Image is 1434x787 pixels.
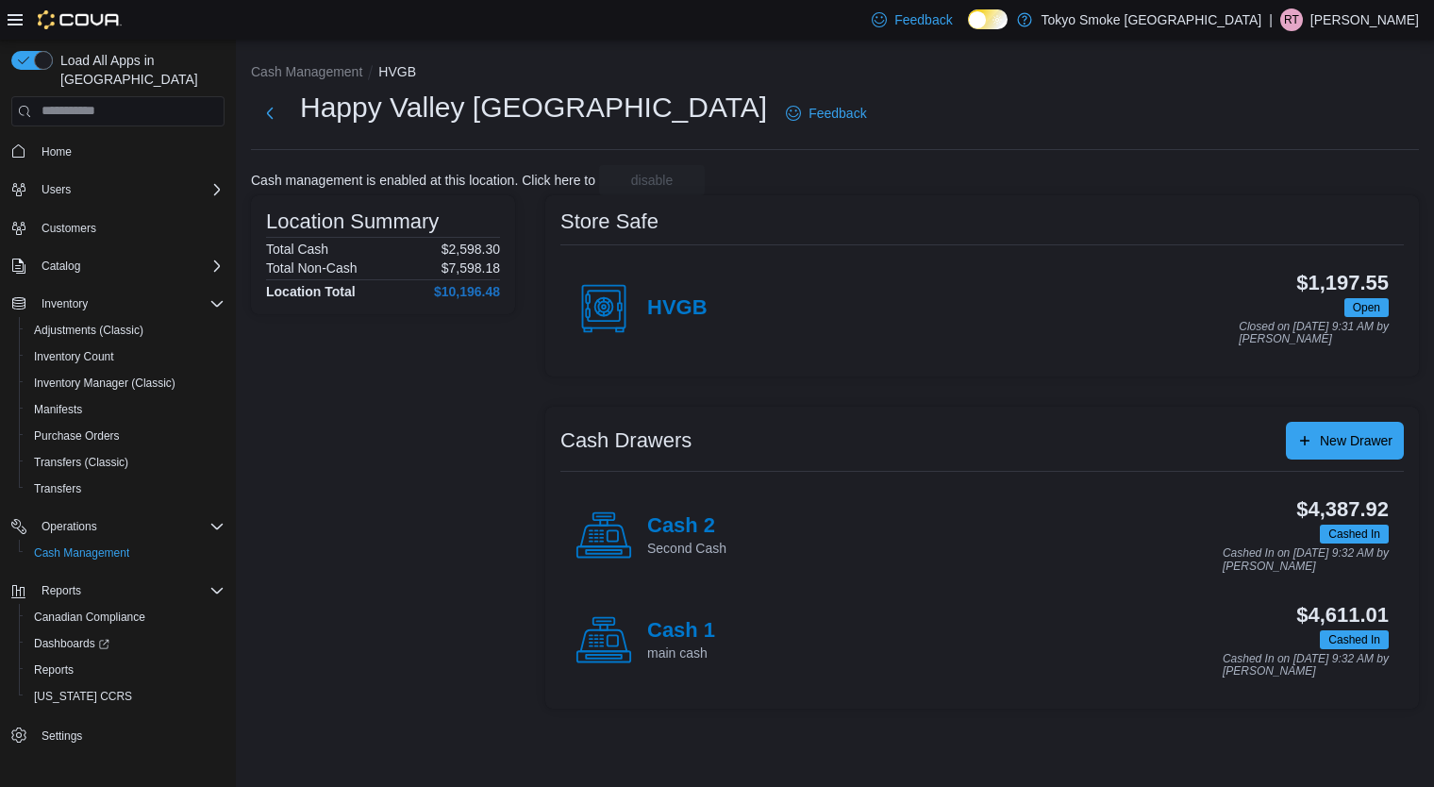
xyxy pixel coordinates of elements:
[19,604,232,630] button: Canadian Compliance
[34,579,225,602] span: Reports
[1296,604,1389,627] h3: $4,611.01
[1320,431,1392,450] span: New Drawer
[1320,630,1389,649] span: Cashed In
[34,141,79,163] a: Home
[266,284,356,299] h4: Location Total
[26,372,225,394] span: Inventory Manager (Classic)
[42,728,82,744] span: Settings
[34,216,225,240] span: Customers
[19,423,232,449] button: Purchase Orders
[34,255,225,277] span: Catalog
[26,477,225,500] span: Transfers
[42,259,80,274] span: Catalog
[1296,272,1389,294] h3: $1,197.55
[26,685,225,708] span: Washington CCRS
[1344,298,1389,317] span: Open
[809,104,866,123] span: Feedback
[26,606,225,628] span: Canadian Compliance
[34,579,89,602] button: Reports
[1280,8,1303,31] div: Raelynn Tucker
[26,632,117,655] a: Dashboards
[34,636,109,651] span: Dashboards
[34,402,82,417] span: Manifests
[251,173,595,188] p: Cash management is enabled at this location. Click here to
[4,578,232,604] button: Reports
[599,165,705,195] button: disable
[26,425,225,447] span: Purchase Orders
[34,293,95,315] button: Inventory
[34,178,78,201] button: Users
[34,610,145,625] span: Canadian Compliance
[251,64,362,79] button: Cash Management
[26,659,225,681] span: Reports
[26,659,81,681] a: Reports
[251,62,1419,85] nav: An example of EuiBreadcrumbs
[4,721,232,748] button: Settings
[4,176,232,203] button: Users
[1328,526,1380,543] span: Cashed In
[647,296,708,321] h4: HVGB
[34,662,74,678] span: Reports
[26,632,225,655] span: Dashboards
[1296,498,1389,521] h3: $4,387.92
[1320,525,1389,544] span: Cashed In
[34,725,90,747] a: Settings
[968,9,1008,29] input: Dark Mode
[19,449,232,476] button: Transfers (Classic)
[4,214,232,242] button: Customers
[442,260,500,276] p: $7,598.18
[442,242,500,257] p: $2,598.30
[26,451,136,474] a: Transfers (Classic)
[34,723,225,746] span: Settings
[631,171,673,190] span: disable
[34,481,81,496] span: Transfers
[26,398,225,421] span: Manifests
[1284,8,1299,31] span: RT
[4,291,232,317] button: Inventory
[266,242,328,257] h6: Total Cash
[4,253,232,279] button: Catalog
[34,545,129,561] span: Cash Management
[42,583,81,598] span: Reports
[19,317,232,343] button: Adjustments (Classic)
[26,425,127,447] a: Purchase Orders
[19,657,232,683] button: Reports
[34,515,225,538] span: Operations
[560,429,692,452] h3: Cash Drawers
[34,515,105,538] button: Operations
[19,630,232,657] a: Dashboards
[26,542,225,564] span: Cash Management
[42,182,71,197] span: Users
[1042,8,1262,31] p: Tokyo Smoke [GEOGRAPHIC_DATA]
[26,477,89,500] a: Transfers
[19,540,232,566] button: Cash Management
[38,10,122,29] img: Cova
[34,349,114,364] span: Inventory Count
[4,513,232,540] button: Operations
[647,644,715,662] p: main cash
[864,1,959,39] a: Feedback
[42,144,72,159] span: Home
[53,51,225,89] span: Load All Apps in [GEOGRAPHIC_DATA]
[26,685,140,708] a: [US_STATE] CCRS
[300,89,767,126] h1: Happy Valley [GEOGRAPHIC_DATA]
[1328,631,1380,648] span: Cashed In
[34,376,175,391] span: Inventory Manager (Classic)
[1310,8,1419,31] p: [PERSON_NAME]
[34,140,225,163] span: Home
[34,323,143,338] span: Adjustments (Classic)
[1353,299,1380,316] span: Open
[34,428,120,444] span: Purchase Orders
[34,455,128,470] span: Transfers (Classic)
[968,29,969,30] span: Dark Mode
[26,345,225,368] span: Inventory Count
[34,255,88,277] button: Catalog
[19,683,232,710] button: [US_STATE] CCRS
[26,345,122,368] a: Inventory Count
[26,319,151,342] a: Adjustments (Classic)
[19,396,232,423] button: Manifests
[42,221,96,236] span: Customers
[19,370,232,396] button: Inventory Manager (Classic)
[434,284,500,299] h4: $10,196.48
[251,94,289,132] button: Next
